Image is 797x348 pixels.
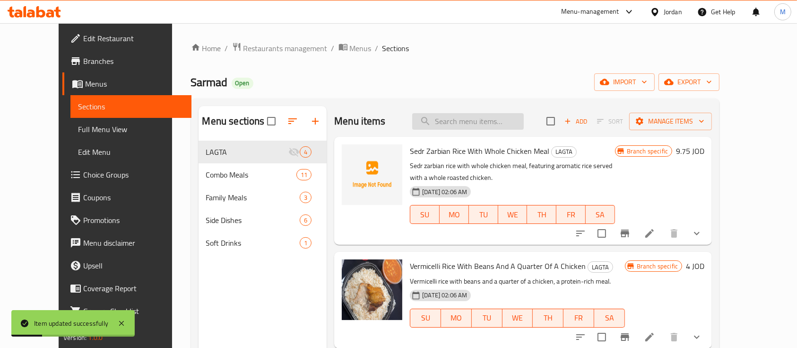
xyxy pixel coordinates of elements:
button: TU [472,309,502,328]
button: Branch-specific-item [614,222,636,245]
a: Branches [62,50,192,72]
button: MO [440,205,469,224]
span: [DATE] 02:06 AM [418,291,471,300]
span: Select section [541,111,561,131]
button: WE [502,309,533,328]
span: Sections [382,43,409,54]
svg: Show Choices [691,228,702,239]
span: Family Meals [206,192,300,203]
div: LAGTA [206,146,289,158]
div: items [296,169,312,180]
span: WE [506,311,529,325]
p: Vermicelli rice with beans and a quarter of a chicken, a protein-rich meal. [410,276,625,287]
a: Choice Groups [62,163,192,186]
span: 6 [300,216,311,225]
span: M [780,7,786,17]
svg: Show Choices [691,331,702,343]
span: Select to update [592,327,612,347]
div: Soft Drinks1 [199,232,327,254]
span: LAGTA [588,262,613,273]
span: Sarmad [191,71,228,93]
a: Menu disclaimer [62,232,192,254]
span: 1 [300,239,311,248]
span: 3 [300,193,311,202]
span: Manage items [637,116,704,127]
span: Branch specific [633,262,682,271]
a: Edit Menu [70,141,192,163]
a: Menus [338,42,372,54]
button: Add [561,114,591,129]
span: Edit Restaurant [83,33,184,44]
span: TH [537,311,560,325]
div: Family Meals3 [199,186,327,209]
li: / [375,43,379,54]
nav: Menu sections [199,137,327,258]
h2: Menu sections [202,114,265,128]
p: Sedr zarbian rice with whole chicken meal, featuring aromatic rice served with a whole roasted ch... [410,160,615,184]
button: delete [663,222,685,245]
div: Combo Meals [206,169,296,180]
button: Add section [304,110,327,133]
span: Full Menu View [78,124,184,135]
svg: Inactive section [288,146,300,158]
button: import [594,73,655,91]
a: Edit menu item [644,228,655,239]
a: Restaurants management [232,42,328,54]
span: SA [598,311,621,325]
img: Vermicelli Rice With Beans And A Quarter Of A Chicken [342,259,402,320]
div: Jordan [664,7,682,17]
span: Vermicelli Rice With Beans And A Quarter Of A Chicken [410,259,586,273]
button: TH [533,309,563,328]
span: Choice Groups [83,169,184,180]
span: Menus [350,43,372,54]
span: TU [476,311,499,325]
span: Sections [78,101,184,112]
span: Soft Drinks [206,237,300,249]
span: Coupons [83,192,184,203]
span: Sort sections [281,110,304,133]
div: items [300,192,312,203]
span: Version: [63,331,87,344]
span: Select section first [591,114,629,129]
span: LAGTA [552,146,576,157]
button: SU [410,309,441,328]
input: search [412,113,524,130]
span: Branch specific [623,147,672,156]
span: Branches [83,55,184,67]
li: / [331,43,335,54]
h6: 9.75 JOD [676,144,704,158]
div: LAGTA [551,146,577,158]
a: Grocery Checklist [62,300,192,322]
span: MO [445,311,468,325]
div: items [300,146,312,158]
button: export [658,73,719,91]
div: Menu-management [561,6,619,18]
span: Promotions [83,214,184,226]
button: WE [498,205,528,224]
span: export [666,76,712,88]
a: Edit Restaurant [62,27,192,50]
button: MO [441,309,472,328]
span: TU [473,208,494,222]
span: 1.0.0 [88,331,103,344]
li: / [225,43,228,54]
span: FR [560,208,582,222]
button: SA [594,309,625,328]
span: Grocery Checklist [83,305,184,317]
span: SU [414,311,437,325]
div: Side Dishes [206,214,300,226]
div: Combo Meals11 [199,163,327,186]
div: LAGTA4 [199,141,327,163]
span: Upsell [83,260,184,271]
div: Item updated successfully [34,318,108,329]
span: import [602,76,647,88]
span: 4 [300,148,311,157]
div: items [300,237,312,249]
button: sort-choices [569,222,592,245]
button: SA [586,205,615,224]
button: FR [563,309,594,328]
a: Sections [70,95,192,118]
